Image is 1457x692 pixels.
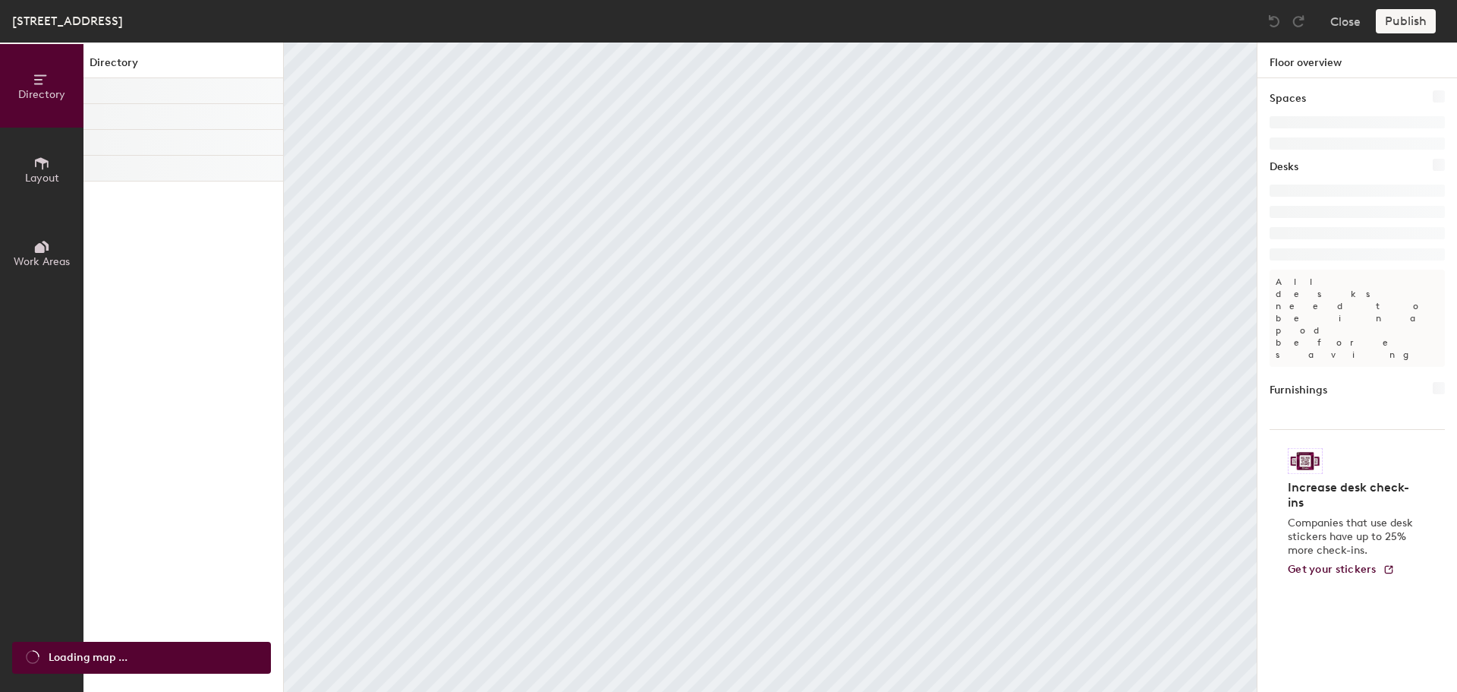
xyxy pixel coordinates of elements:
[1288,448,1323,474] img: Sticker logo
[1267,14,1282,29] img: Undo
[14,255,70,268] span: Work Areas
[1288,517,1418,558] p: Companies that use desk stickers have up to 25% more check-ins.
[1270,90,1306,107] h1: Spaces
[284,43,1257,692] canvas: Map
[1257,43,1457,78] h1: Floor overview
[12,11,123,30] div: [STREET_ADDRESS]
[1288,480,1418,510] h4: Increase desk check-ins
[1270,159,1298,175] h1: Desks
[1270,270,1445,367] p: All desks need to be in a pod before saving
[83,55,283,78] h1: Directory
[1330,9,1361,33] button: Close
[25,172,59,185] span: Layout
[18,88,65,101] span: Directory
[1288,564,1395,577] a: Get your stickers
[1288,563,1377,576] span: Get your stickers
[1291,14,1306,29] img: Redo
[1270,382,1327,399] h1: Furnishings
[49,649,127,666] span: Loading map ...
